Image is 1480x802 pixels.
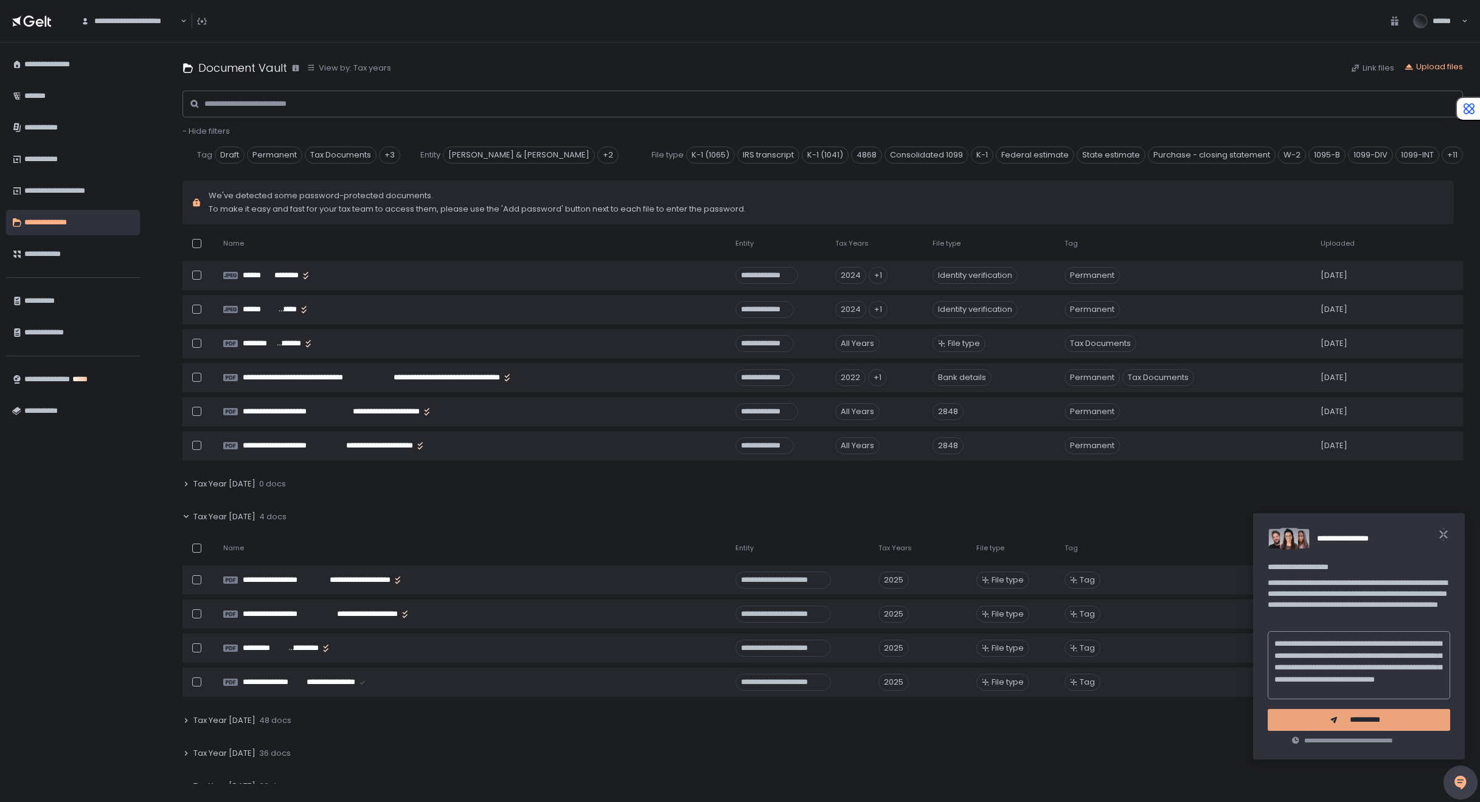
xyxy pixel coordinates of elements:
[884,147,968,164] span: Consolidated 1099
[182,125,230,137] span: - Hide filters
[193,511,255,522] span: Tax Year [DATE]
[209,190,746,201] span: We've detected some password-protected documents.
[992,643,1024,654] span: File type
[992,575,1024,586] span: File type
[971,147,993,164] span: K-1
[851,147,882,164] span: 4868
[247,147,302,164] span: Permanent
[1321,372,1347,383] span: [DATE]
[976,544,1004,553] span: File type
[198,60,287,76] h1: Document Vault
[933,403,964,420] div: 2848
[307,63,391,74] button: View by: Tax years
[1065,267,1120,284] span: Permanent
[259,781,291,792] span: 33 docs
[182,126,230,137] button: - Hide filters
[1065,369,1120,386] span: Permanent
[878,606,909,623] div: 2025
[933,437,964,454] div: 2848
[835,335,880,352] div: All Years
[1404,61,1463,72] button: Upload files
[948,338,980,349] span: File type
[651,150,684,161] span: File type
[193,715,255,726] span: Tax Year [DATE]
[1065,544,1078,553] span: Tag
[1348,147,1393,164] span: 1099-DIV
[933,369,992,386] div: Bank details
[835,301,866,318] div: 2024
[1122,369,1194,386] span: Tax Documents
[420,150,440,161] span: Entity
[1080,609,1095,620] span: Tag
[802,147,849,164] span: K-1 (1041)
[869,267,888,284] div: +1
[259,715,291,726] span: 48 docs
[223,239,244,248] span: Name
[686,147,735,164] span: K-1 (1065)
[735,239,754,248] span: Entity
[835,437,880,454] div: All Years
[1065,437,1120,454] span: Permanent
[259,479,286,489] span: 0 docs
[878,544,912,553] span: Tax Years
[835,267,866,284] div: 2024
[209,204,746,215] span: To make it easy and fast for your tax team to access them, please use the 'Add password' button n...
[992,609,1024,620] span: File type
[379,147,400,164] div: +3
[1080,677,1095,688] span: Tag
[735,544,754,553] span: Entity
[193,748,255,759] span: Tax Year [DATE]
[1065,335,1136,352] span: Tax Documents
[835,403,880,420] div: All Years
[223,544,244,553] span: Name
[1395,147,1439,164] span: 1099-INT
[1065,403,1120,420] span: Permanent
[1308,147,1346,164] span: 1095-B
[878,640,909,657] div: 2025
[869,301,888,318] div: +1
[215,147,245,164] span: Draft
[1442,147,1463,164] div: +11
[737,147,799,164] span: IRS transcript
[1065,239,1078,248] span: Tag
[1321,239,1355,248] span: Uploaded
[197,150,212,161] span: Tag
[1080,575,1095,586] span: Tag
[835,239,869,248] span: Tax Years
[305,147,377,164] span: Tax Documents
[1321,270,1347,281] span: [DATE]
[1080,643,1095,654] span: Tag
[193,479,255,489] span: Tax Year [DATE]
[933,239,961,248] span: File type
[992,677,1024,688] span: File type
[1321,304,1347,315] span: [DATE]
[193,781,255,792] span: Tax Year [DATE]
[878,572,909,589] div: 2025
[73,9,187,34] div: Search for option
[868,369,887,386] div: +1
[1148,147,1276,164] span: Purchase - closing statement
[996,147,1074,164] span: Federal estimate
[1321,440,1347,451] span: [DATE]
[1065,301,1120,318] span: Permanent
[1350,63,1394,74] button: Link files
[878,674,909,691] div: 2025
[597,147,619,164] div: +2
[259,748,291,759] span: 36 docs
[443,147,595,164] span: [PERSON_NAME] & [PERSON_NAME]
[835,369,866,386] div: 2022
[1321,406,1347,417] span: [DATE]
[1278,147,1306,164] span: W-2
[933,301,1018,318] div: Identity verification
[933,267,1018,284] div: Identity verification
[1321,338,1347,349] span: [DATE]
[1077,147,1145,164] span: State estimate
[259,511,287,522] span: 4 docs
